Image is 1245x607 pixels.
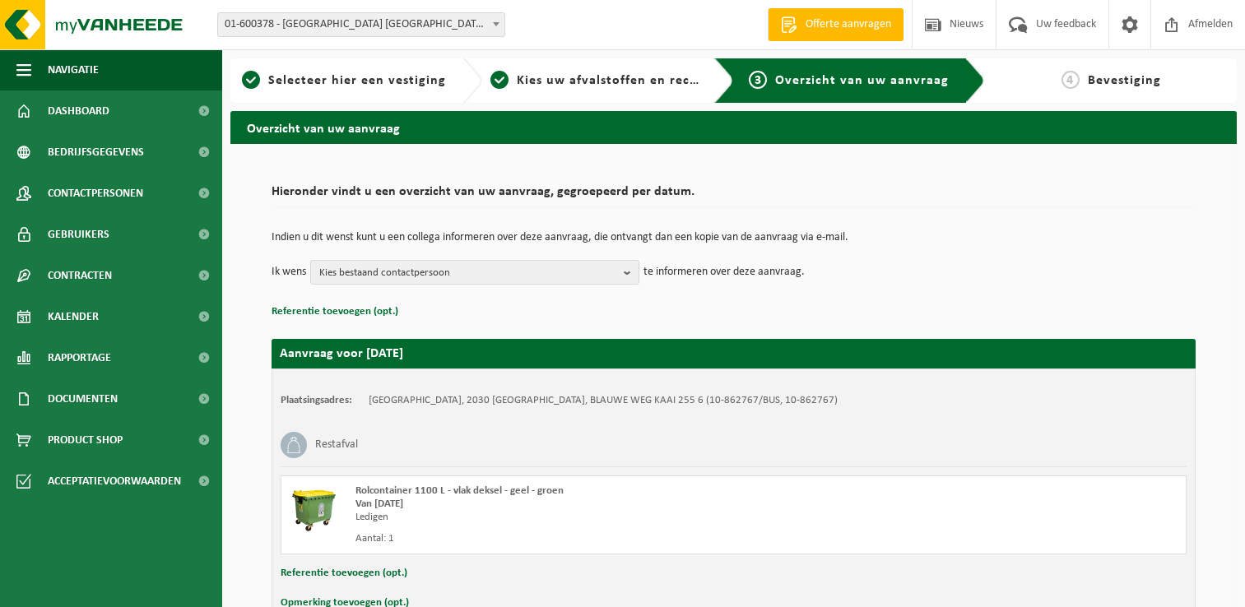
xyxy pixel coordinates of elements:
[801,16,895,33] span: Offerte aanvragen
[48,214,109,255] span: Gebruikers
[230,111,1237,143] h2: Overzicht van uw aanvraag
[290,484,339,534] img: WB-1100-HPE-GN-50.png
[749,71,767,89] span: 3
[268,74,446,87] span: Selecteer hier een vestiging
[48,49,99,90] span: Navigatie
[355,485,564,496] span: Rolcontainer 1100 L - vlak deksel - geel - groen
[281,563,407,584] button: Referentie toevoegen (opt.)
[48,378,118,419] span: Documenten
[281,395,352,405] strong: Plaatsingsadres:
[272,185,1196,207] h2: Hieronder vindt u een overzicht van uw aanvraag, gegroepeerd per datum.
[319,261,617,285] span: Kies bestaand contactpersoon
[490,71,701,90] a: 2Kies uw afvalstoffen en recipiënten
[315,432,358,458] h3: Restafval
[1062,71,1080,89] span: 4
[369,394,838,407] td: [GEOGRAPHIC_DATA], 2030 [GEOGRAPHIC_DATA], BLAUWE WEG KAAI 255 6 (10-862767/BUS, 10-862767)
[48,419,123,461] span: Product Shop
[272,301,398,322] button: Referentie toevoegen (opt.)
[768,8,904,41] a: Offerte aanvragen
[490,71,509,89] span: 2
[217,12,505,37] span: 01-600378 - NOORD NATIE TERMINAL NV - ANTWERPEN
[272,260,306,285] p: Ik wens
[48,337,111,378] span: Rapportage
[48,90,109,132] span: Dashboard
[48,296,99,337] span: Kalender
[355,511,800,524] div: Ledigen
[517,74,743,87] span: Kies uw afvalstoffen en recipiënten
[239,71,449,90] a: 1Selecteer hier een vestiging
[775,74,949,87] span: Overzicht van uw aanvraag
[310,260,639,285] button: Kies bestaand contactpersoon
[355,498,403,509] strong: Van [DATE]
[242,71,260,89] span: 1
[218,13,504,36] span: 01-600378 - NOORD NATIE TERMINAL NV - ANTWERPEN
[1088,74,1161,87] span: Bevestiging
[355,532,800,545] div: Aantal: 1
[48,461,181,502] span: Acceptatievoorwaarden
[48,173,143,214] span: Contactpersonen
[48,255,112,296] span: Contracten
[643,260,805,285] p: te informeren over deze aanvraag.
[272,232,1196,243] p: Indien u dit wenst kunt u een collega informeren over deze aanvraag, die ontvangt dan een kopie v...
[48,132,144,173] span: Bedrijfsgegevens
[280,347,403,360] strong: Aanvraag voor [DATE]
